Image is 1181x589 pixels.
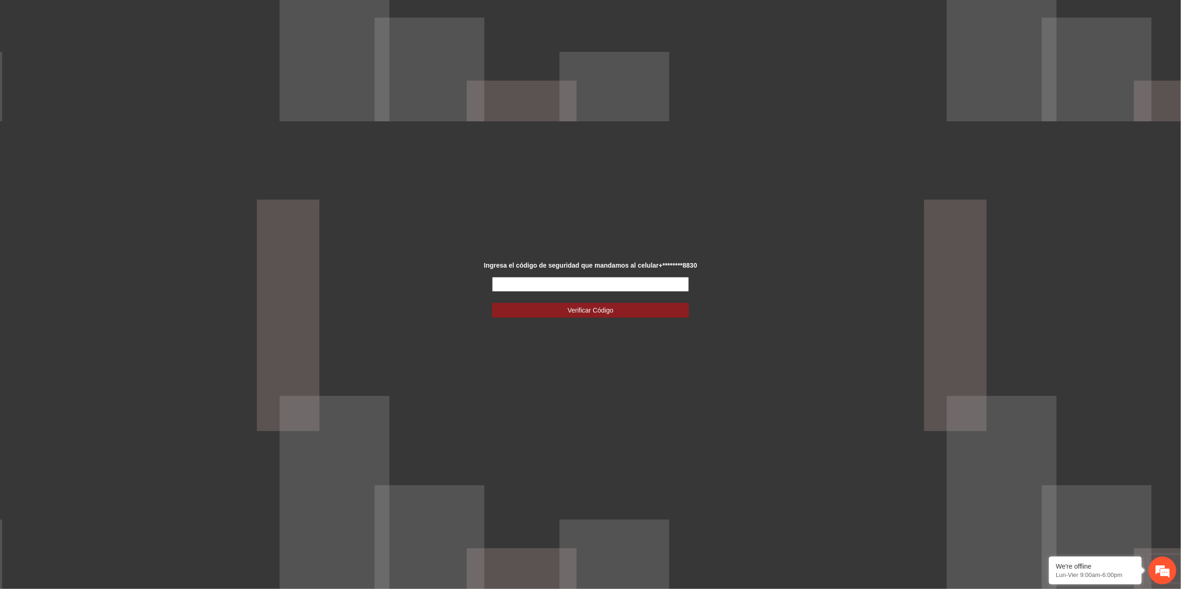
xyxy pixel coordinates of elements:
div: Dejar un mensaje [48,47,156,59]
p: Lun-Vier 9:00am-6:00pm [1056,571,1135,578]
span: Estamos sin conexión. Déjenos un mensaje. [18,124,164,217]
div: Minimizar ventana de chat en vivo [152,5,174,27]
em: Enviar [138,285,168,298]
strong: Ingresa el código de seguridad que mandamos al celular +********8830 [484,262,697,269]
textarea: Escriba su mensaje aquí y haga clic en “Enviar” [5,253,177,285]
span: Verificar Código [568,305,613,315]
button: Verificar Código [492,303,689,318]
div: We're offline [1056,563,1135,570]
